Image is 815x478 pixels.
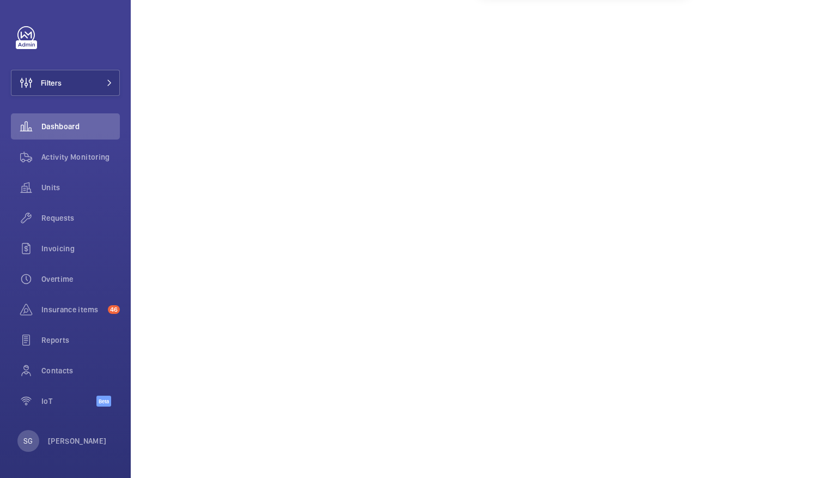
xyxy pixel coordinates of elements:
[41,304,104,315] span: Insurance items
[41,182,120,193] span: Units
[41,243,120,254] span: Invoicing
[41,365,120,376] span: Contacts
[108,305,120,314] span: 46
[41,335,120,346] span: Reports
[41,274,120,285] span: Overtime
[48,435,107,446] p: [PERSON_NAME]
[23,435,33,446] p: SG
[96,396,111,407] span: Beta
[41,77,62,88] span: Filters
[41,213,120,223] span: Requests
[11,70,120,96] button: Filters
[41,396,96,407] span: IoT
[41,121,120,132] span: Dashboard
[41,152,120,162] span: Activity Monitoring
